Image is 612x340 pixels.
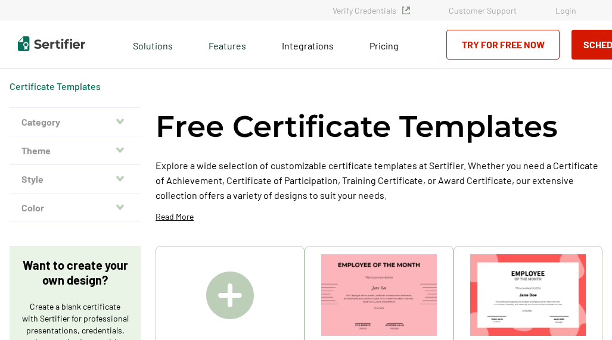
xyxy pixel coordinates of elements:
span: Integrations [282,40,334,51]
p: Explore a wide selection of customizable certificate templates at Sertifier. Whether you need a C... [156,158,602,202]
a: Pricing [369,37,399,52]
button: Theme [10,136,141,165]
button: Color [10,194,141,222]
button: Style [10,165,141,194]
a: Certificate Templates [10,80,101,92]
img: Verified [402,7,410,14]
a: Integrations [282,37,334,52]
img: Modern & Red Employee of the Month Certificate Template [470,254,586,336]
p: Want to create your own design? [21,258,129,288]
a: Customer Support [449,5,517,15]
span: Pricing [369,40,399,51]
button: Category [10,108,141,136]
span: Features [209,37,246,52]
a: Try for Free Now [446,30,560,60]
img: Create A Blank Certificate [206,272,254,319]
a: Verify Credentials [333,5,410,15]
p: Read More [156,211,194,223]
a: Login [555,5,576,15]
span: Solutions [133,37,173,52]
h1: Free Certificate Templates [156,107,558,146]
img: Simple & Modern Employee of the Month Certificate Template [321,254,437,336]
div: Breadcrumb [10,80,101,92]
img: Sertifier | Digital Credentialing Platform [18,36,85,51]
